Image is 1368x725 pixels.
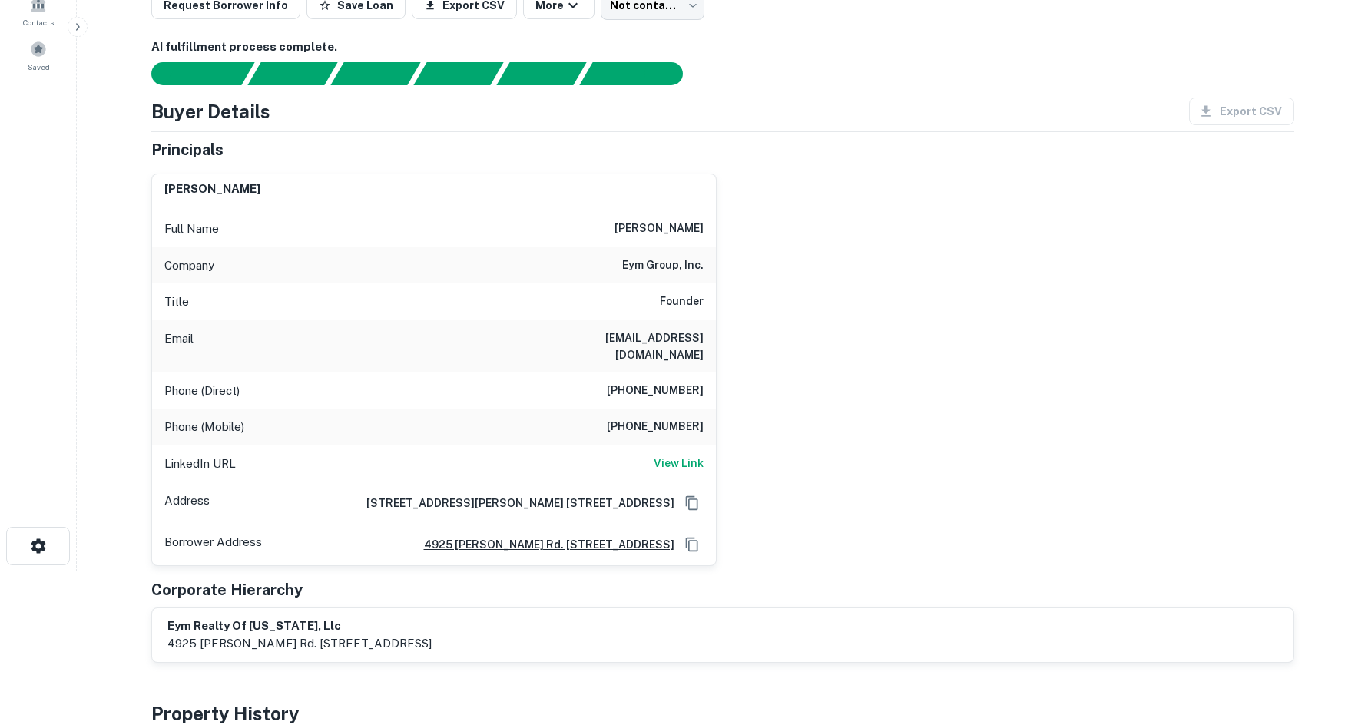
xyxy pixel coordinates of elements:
h6: View Link [654,455,704,472]
a: 4925 [PERSON_NAME] rd. [STREET_ADDRESS] [412,536,674,553]
p: 4925 [PERSON_NAME] rd. [STREET_ADDRESS] [167,634,432,653]
span: Contacts [23,16,54,28]
p: Full Name [164,220,219,238]
div: Principals found, still searching for contact information. This may take time... [496,62,586,85]
h6: [PHONE_NUMBER] [607,382,704,400]
p: Address [164,492,210,515]
h5: Principals [151,138,224,161]
h6: [PHONE_NUMBER] [607,418,704,436]
div: Sending borrower request to AI... [133,62,248,85]
p: Phone (Mobile) [164,418,244,436]
a: [STREET_ADDRESS][PERSON_NAME] [STREET_ADDRESS] [354,495,674,511]
p: Borrower Address [164,533,262,556]
div: Documents found, AI parsing details... [330,62,420,85]
a: Saved [5,35,72,76]
p: Phone (Direct) [164,382,240,400]
p: LinkedIn URL [164,455,236,473]
div: Principals found, AI now looking for contact information... [413,62,503,85]
div: Your request is received and processing... [247,62,337,85]
p: Company [164,257,214,275]
h6: eym group, inc. [622,257,704,275]
p: Email [164,329,194,363]
p: Title [164,293,189,311]
h6: Founder [660,293,704,311]
button: Copy Address [681,492,704,515]
div: AI fulfillment process complete. [580,62,701,85]
h6: eym realty of [US_STATE], llc [167,617,432,635]
h4: Buyer Details [151,98,270,125]
h6: AI fulfillment process complete. [151,38,1294,56]
h5: Corporate Hierarchy [151,578,303,601]
a: View Link [654,455,704,473]
iframe: Chat Widget [1291,602,1368,676]
h6: [EMAIL_ADDRESS][DOMAIN_NAME] [519,329,704,363]
h6: [PERSON_NAME] [164,180,260,198]
span: Saved [28,61,50,73]
button: Copy Address [681,533,704,556]
h6: [PERSON_NAME] [614,220,704,238]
